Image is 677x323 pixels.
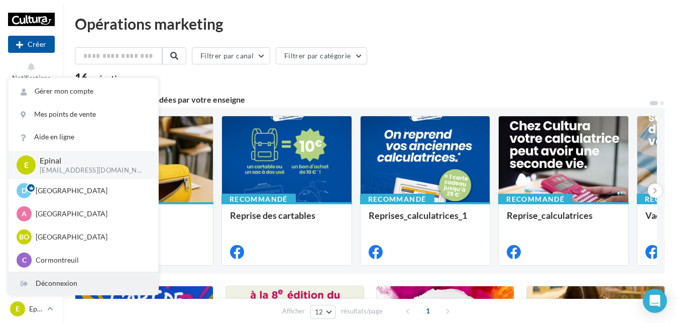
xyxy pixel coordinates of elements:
[282,306,305,316] span: Afficher
[24,159,29,171] span: E
[22,255,27,265] span: C
[22,209,27,219] span: A
[498,194,573,205] div: Recommandé
[643,289,667,313] div: Open Intercom Messenger
[29,304,43,314] p: Epinal
[40,166,142,175] p: [EMAIL_ADDRESS][DOMAIN_NAME]
[19,232,29,242] span: Bo
[9,103,158,126] a: Mes points de vente
[230,210,344,230] div: Reprise des cartables
[9,272,158,295] div: Déconnexion
[8,59,55,84] button: Notifications
[315,308,323,316] span: 12
[40,155,142,167] p: Epinal
[22,186,27,196] span: D
[341,306,383,316] span: résultats/page
[8,36,55,53] div: Nouvelle campagne
[507,210,620,230] div: Reprise_calculatrices
[75,72,131,84] div: 16
[36,186,146,196] p: [GEOGRAPHIC_DATA]
[36,255,146,265] p: Cormontreuil
[8,299,55,318] a: E Epinal
[221,194,296,205] div: Recommandé
[192,47,270,64] button: Filtrer par canal
[75,16,665,31] div: Opérations marketing
[36,209,146,219] p: [GEOGRAPHIC_DATA]
[75,96,649,104] div: 6 opérations recommandées par votre enseigne
[420,303,436,319] span: 1
[9,126,158,148] a: Aide en ligne
[8,36,55,53] button: Créer
[360,194,434,205] div: Recommandé
[369,210,482,230] div: Reprises_calculatrices_1
[12,74,51,82] span: Notifications
[16,304,20,314] span: E
[310,305,336,319] button: 12
[88,74,131,83] div: opérations
[36,232,146,242] p: [GEOGRAPHIC_DATA]
[276,47,367,64] button: Filtrer par catégorie
[9,80,158,103] a: Gérer mon compte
